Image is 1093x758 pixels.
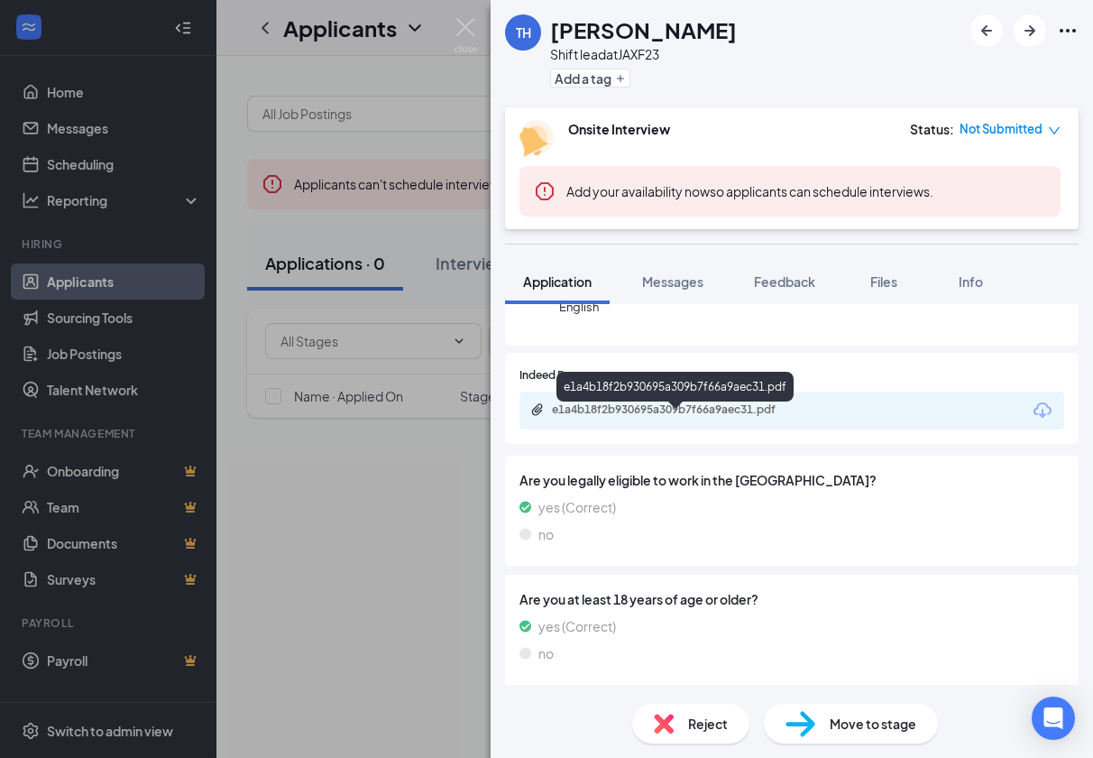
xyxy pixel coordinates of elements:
[959,273,983,290] span: Info
[688,714,728,734] span: Reject
[530,402,545,417] svg: Paperclip
[550,69,630,88] button: PlusAdd a tag
[538,524,554,544] span: no
[566,182,710,200] button: Add your availability now
[615,73,626,84] svg: Plus
[516,23,531,42] div: TH
[519,470,1064,490] span: Are you legally eligible to work in the [GEOGRAPHIC_DATA]?
[550,14,737,45] h1: [PERSON_NAME]
[1048,125,1061,137] span: down
[970,14,1003,47] button: ArrowLeftNew
[559,298,671,316] span: English
[1057,20,1079,42] svg: Ellipses
[538,643,554,663] span: no
[530,402,822,420] a: Paperclipe1a4b18f2b930695a309b7f66a9aec31.pdf
[556,372,794,402] div: e1a4b18f2b930695a309b7f66a9aec31.pdf
[870,273,897,290] span: Files
[1014,14,1046,47] button: ArrowRight
[642,273,703,290] span: Messages
[519,589,1064,609] span: Are you at least 18 years of age or older?
[552,402,804,417] div: e1a4b18f2b930695a309b7f66a9aec31.pdf
[519,367,599,384] span: Indeed Resume
[534,180,556,202] svg: Error
[538,497,616,517] span: yes (Correct)
[1032,400,1053,421] svg: Download
[1019,20,1041,42] svg: ArrowRight
[976,20,997,42] svg: ArrowLeftNew
[1032,697,1075,740] div: Open Intercom Messenger
[550,45,737,63] div: Shift lead at JAXF23
[960,120,1042,138] span: Not Submitted
[830,714,916,734] span: Move to stage
[568,121,670,137] b: Onsite Interview
[566,183,933,199] span: so applicants can schedule interviews.
[523,273,592,290] span: Application
[910,120,954,138] div: Status :
[538,616,616,636] span: yes (Correct)
[754,273,815,290] span: Feedback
